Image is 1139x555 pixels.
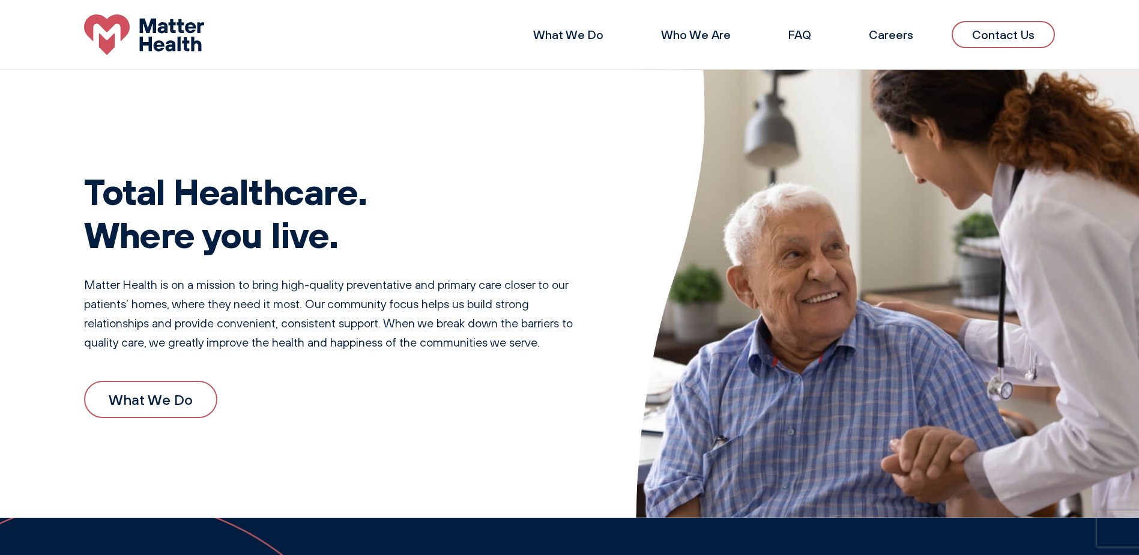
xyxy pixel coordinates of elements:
[84,381,217,418] a: What We Do
[84,275,588,352] p: Matter Health is on a mission to bring high-quality preventative and primary care closer to our p...
[533,27,603,42] a: What We Do
[84,169,588,256] h1: Total Healthcare. Where you live.
[661,27,731,42] a: Who We Are
[788,27,811,42] a: FAQ
[952,21,1055,48] a: Contact Us
[869,27,913,42] a: Careers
